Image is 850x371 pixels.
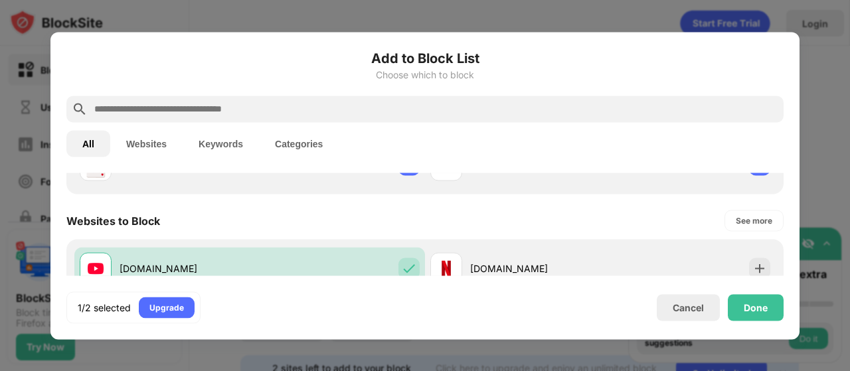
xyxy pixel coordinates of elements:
[673,302,704,313] div: Cancel
[183,130,259,157] button: Keywords
[438,260,454,276] img: favicons
[66,130,110,157] button: All
[470,261,600,275] div: [DOMAIN_NAME]
[736,214,772,227] div: See more
[744,302,768,313] div: Done
[88,260,104,276] img: favicons
[66,69,784,80] div: Choose which to block
[110,130,183,157] button: Websites
[120,261,250,275] div: [DOMAIN_NAME]
[72,101,88,117] img: search.svg
[78,301,131,314] div: 1/2 selected
[66,214,160,227] div: Websites to Block
[259,130,339,157] button: Categories
[149,301,184,314] div: Upgrade
[66,48,784,68] h6: Add to Block List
